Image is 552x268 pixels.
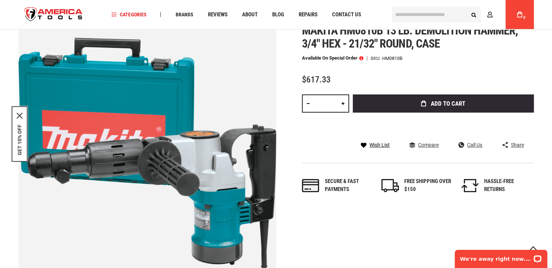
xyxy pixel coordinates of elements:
span: 0 [523,16,526,20]
button: GET 10% OFF [17,125,23,155]
button: Add to Cart [353,94,534,113]
a: Wish List [361,142,390,148]
div: HASSLE-FREE RETURNS [484,178,531,193]
div: Secure & fast payments [325,178,372,193]
span: Wish List [369,142,390,147]
a: Call Us [458,142,482,148]
span: Contact Us [332,12,361,17]
span: Add to Cart [431,101,465,107]
span: Compare [418,142,439,147]
span: About [242,12,257,17]
a: Categories [108,10,150,20]
a: Brands [172,10,196,20]
img: payments [302,179,319,192]
button: Close [17,113,23,119]
img: returns [461,179,479,192]
span: Repairs [298,12,317,17]
img: shipping [381,179,399,192]
span: Brands [175,12,193,17]
a: Contact Us [328,10,364,20]
span: Call Us [467,142,482,147]
p: Available on Special Order [302,56,363,61]
span: Share [511,142,524,147]
div: HM0810B [382,56,402,61]
span: Blog [272,12,284,17]
span: $617.33 [302,74,331,85]
a: store logo [19,1,89,28]
iframe: Secure express checkout frame [351,115,535,118]
svg: close icon [17,113,23,119]
span: Categories [111,12,146,17]
button: Search [467,8,481,21]
strong: SKU [371,56,382,61]
a: About [238,10,261,20]
a: Repairs [295,10,320,20]
img: America Tools [19,1,89,28]
div: FREE SHIPPING OVER $150 [404,178,451,193]
a: Reviews [204,10,230,20]
span: Reviews [208,12,227,17]
span: Makita hm0810b 13 lb. demolition hammer, 3/4" hex - 21/32" round, case [302,24,518,50]
a: Blog [269,10,287,20]
a: Compare [409,142,439,148]
iframe: LiveChat chat widget [450,245,552,268]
